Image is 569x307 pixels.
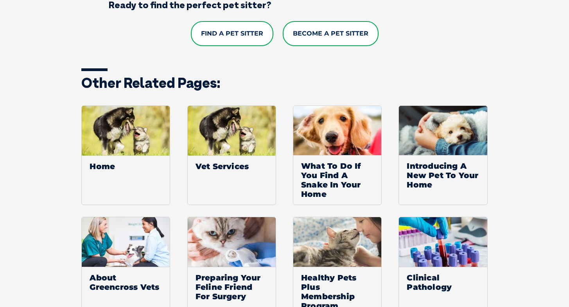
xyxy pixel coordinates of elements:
a: Find a Pet Sitter [191,21,273,46]
h3: Other related pages: [81,76,488,90]
span: Home [82,155,170,177]
span: Preparing Your Feline Friend For Surgery [188,267,276,307]
a: Default ThumbnailVet Services [187,105,276,205]
span: Vet Services [188,155,276,177]
span: Clinical Pathology [399,267,487,298]
a: Default ThumbnailHome [81,105,170,205]
a: Become a Pet Sitter [283,21,379,46]
a: Introducing A New Pet To Your Home [398,105,487,205]
span: About Greencross Vets [82,267,170,298]
span: What To Do If You Find A Snake In Your Home [293,155,381,205]
img: Default Thumbnail [188,106,276,155]
img: Default Thumbnail [82,106,170,155]
img: Clinical-Pathology [399,217,487,267]
span: Introducing A New Pet To Your Home [399,155,487,195]
a: What To Do If You Find A Snake In Your Home [293,105,382,205]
